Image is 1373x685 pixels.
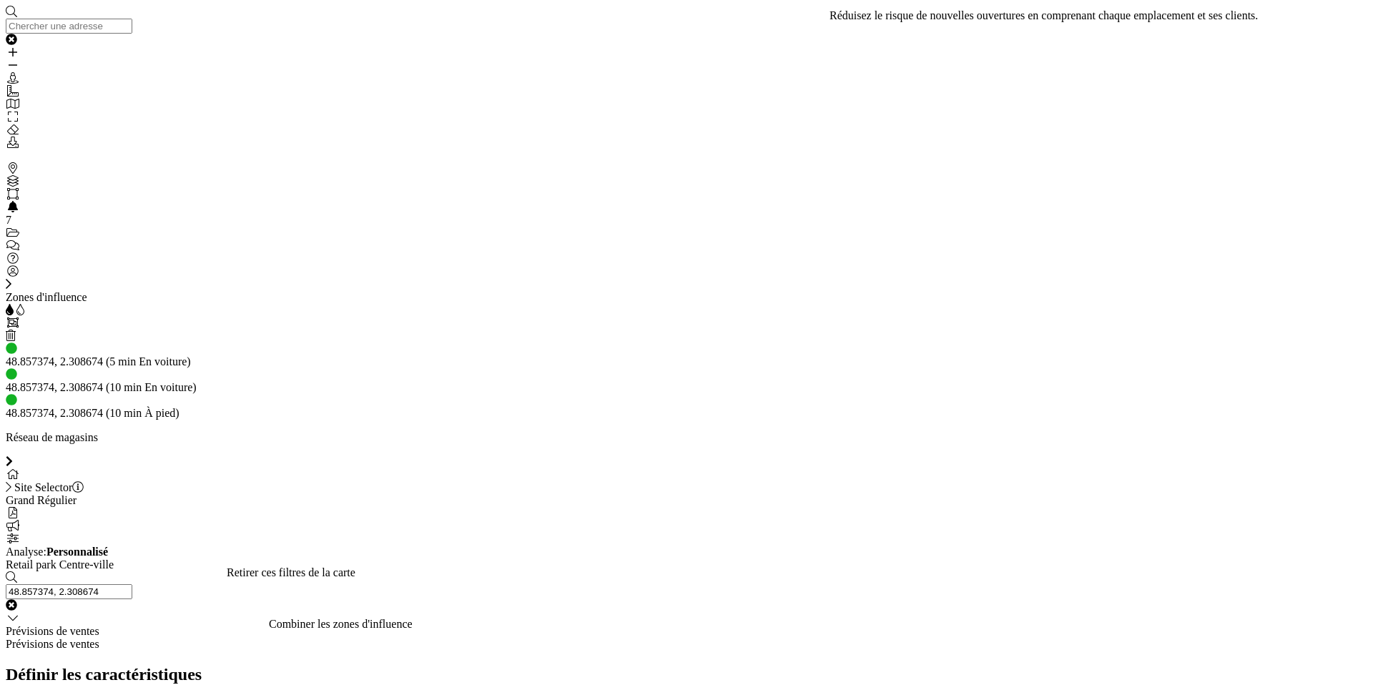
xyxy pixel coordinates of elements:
div: 48.857374, 2.308674 (10 min À pied) [6,407,1367,420]
div: Prévisions de ventes [6,638,1367,651]
a: Centre-ville [59,558,114,571]
h2: Définir les caractéristiques [6,665,1367,684]
a: Retail park [6,558,56,571]
div: Prévisions de ventes [6,625,1367,638]
div: Analyse: [6,546,1367,558]
p: Réseau de magasins [6,431,1367,444]
span: 7 [6,214,11,226]
span: Support [30,10,82,23]
span: Zones d'influence [6,291,87,303]
span: Grand [6,494,34,506]
div: Retirer ces filtres de la carte [227,566,355,579]
div: Réduisez le risque de nouvelles ouvertures en comprenant chaque emplacement et ses clients. [830,9,1258,22]
div: 48.857374, 2.308674 (10 min En voiture) [6,381,1367,394]
div: 48.857374, 2.308674 (5 min En voiture) [6,355,1367,368]
div: Combiner les zones d'influence [269,618,413,631]
strong: Personnalisé [46,546,108,558]
span: Régulier [37,494,77,506]
div: Site Selector [6,481,1367,494]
